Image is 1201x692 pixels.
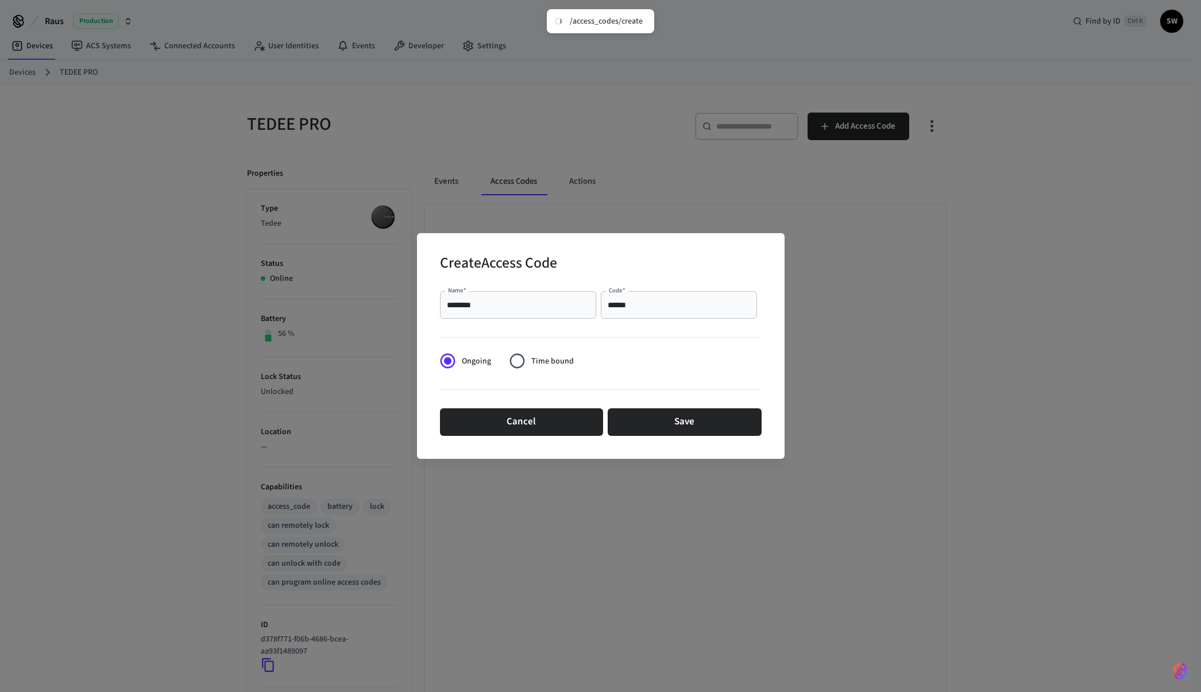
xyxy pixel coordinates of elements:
h2: Create Access Code [440,247,557,282]
button: Cancel [440,408,603,436]
button: Save [608,408,762,436]
span: Ongoing [462,355,491,368]
img: SeamLogoGradient.69752ec5.svg [1173,662,1187,681]
span: Time bound [531,355,574,368]
label: Name [448,286,466,295]
div: /access_codes/create [570,16,643,26]
label: Code [609,286,625,295]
